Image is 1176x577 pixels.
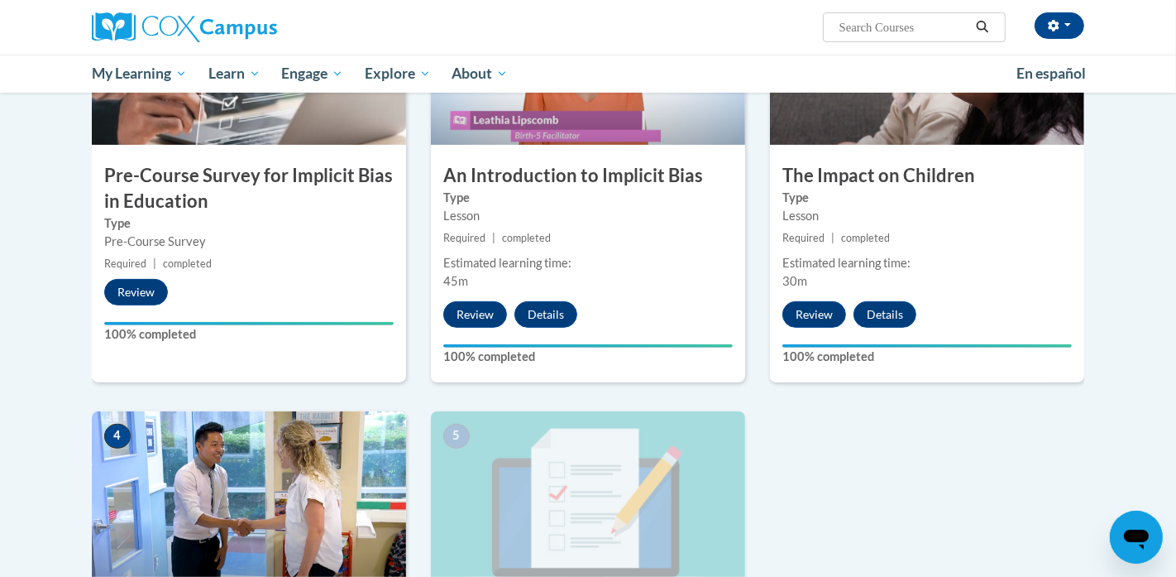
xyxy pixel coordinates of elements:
[104,325,394,344] label: 100% completed
[782,232,825,244] span: Required
[443,207,733,225] div: Lesson
[782,207,1072,225] div: Lesson
[1035,12,1084,39] button: Account Settings
[104,279,168,305] button: Review
[153,257,156,270] span: |
[431,163,745,189] h3: An Introduction to Implicit Bias
[92,12,277,42] img: Cox Campus
[442,55,519,93] a: About
[831,232,834,244] span: |
[104,214,394,233] label: Type
[443,424,470,449] span: 5
[104,233,394,251] div: Pre-Course Survey
[104,424,131,449] span: 4
[354,55,442,93] a: Explore
[1006,56,1097,91] a: En español
[1110,511,1163,564] iframe: Button to launch messaging window
[782,301,846,328] button: Review
[1016,65,1086,82] span: En español
[92,64,187,84] span: My Learning
[782,344,1072,348] div: Your progress
[281,64,343,84] span: Engage
[104,257,146,270] span: Required
[443,344,733,348] div: Your progress
[514,301,577,328] button: Details
[270,55,354,93] a: Engage
[443,232,485,244] span: Required
[770,163,1084,189] h3: The Impact on Children
[431,411,745,577] img: Course Image
[198,55,271,93] a: Learn
[782,254,1072,272] div: Estimated learning time:
[782,189,1072,207] label: Type
[970,17,995,37] button: Search
[443,301,507,328] button: Review
[67,55,1109,93] div: Main menu
[81,55,198,93] a: My Learning
[443,254,733,272] div: Estimated learning time:
[104,322,394,325] div: Your progress
[452,64,508,84] span: About
[443,274,468,288] span: 45m
[782,348,1072,366] label: 100% completed
[492,232,495,244] span: |
[443,348,733,366] label: 100% completed
[163,257,212,270] span: completed
[92,12,406,42] a: Cox Campus
[92,411,406,577] img: Course Image
[502,232,551,244] span: completed
[841,232,890,244] span: completed
[853,301,916,328] button: Details
[365,64,431,84] span: Explore
[838,17,970,37] input: Search Courses
[92,163,406,214] h3: Pre-Course Survey for Implicit Bias in Education
[208,64,261,84] span: Learn
[443,189,733,207] label: Type
[782,274,807,288] span: 30m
